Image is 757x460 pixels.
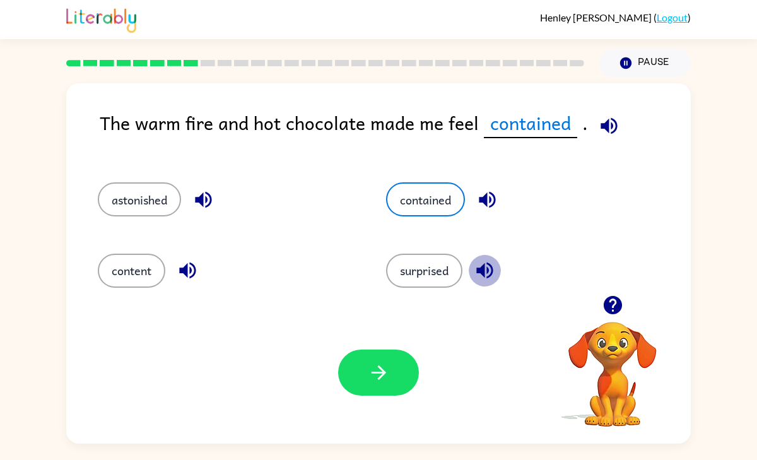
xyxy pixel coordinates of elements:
[386,182,465,216] button: contained
[549,302,676,428] video: Your browser must support playing .mp4 files to use Literably. Please try using another browser.
[66,5,136,33] img: Literably
[599,49,691,78] button: Pause
[484,109,577,138] span: contained
[540,11,654,23] span: Henley [PERSON_NAME]
[98,182,181,216] button: astonished
[386,254,462,288] button: surprised
[100,109,691,157] div: The warm fire and hot chocolate made me feel .
[657,11,688,23] a: Logout
[98,254,165,288] button: content
[540,11,691,23] div: ( )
